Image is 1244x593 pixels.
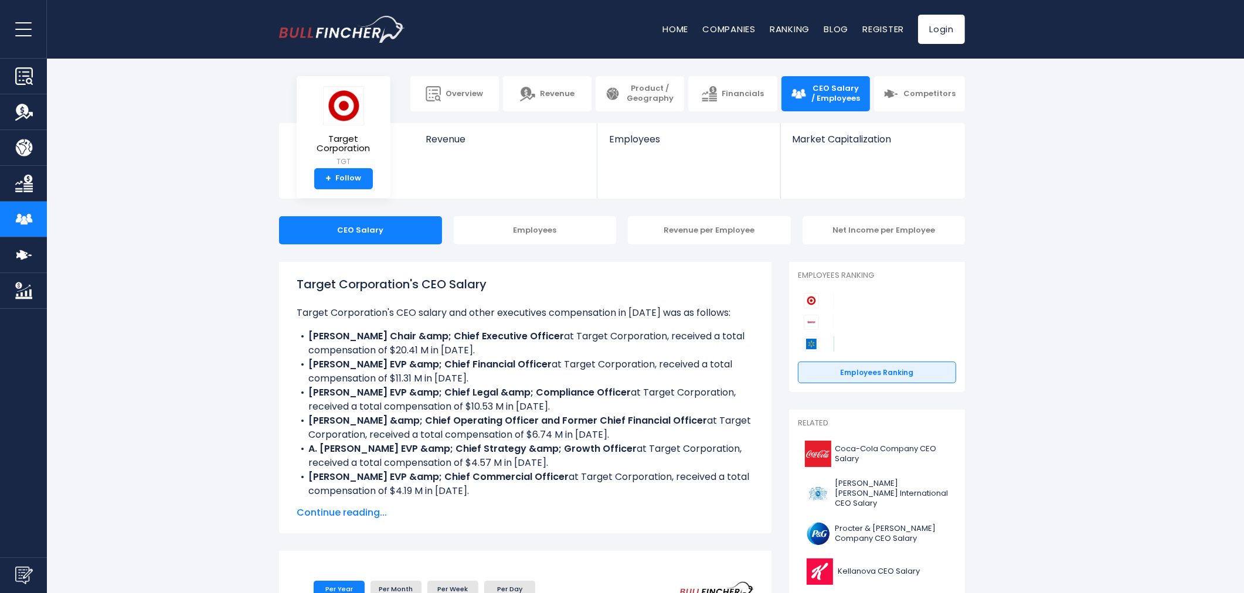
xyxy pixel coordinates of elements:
small: TGT [306,156,381,167]
b: [PERSON_NAME] EVP &amp; Chief Financial Officer [308,357,552,371]
span: Coca-Cola Company CEO Salary [835,444,949,464]
span: Market Capitalization [793,134,952,145]
span: CEO Salary / Employees [811,84,861,104]
img: Target Corporation competitors logo [804,293,819,308]
img: bullfincher logo [279,16,405,43]
img: PM logo [805,480,831,507]
b: [PERSON_NAME] &amp; Chief Operating Officer and Former Chief Financial Officer [308,414,707,427]
a: Target Corporation TGT [305,86,382,168]
a: Blog [824,23,848,35]
a: Companies [702,23,756,35]
a: [PERSON_NAME] [PERSON_NAME] International CEO Salary [798,476,956,512]
b: [PERSON_NAME] EVP &amp; Chief Legal &amp; Compliance Officer [308,386,631,399]
span: Target Corporation [306,134,381,154]
a: Competitors [874,76,965,111]
b: [PERSON_NAME] EVP &amp; Chief Commercial Officer [308,470,569,483]
li: at Target Corporation, received a total compensation of $6.74 M in [DATE]. [297,414,754,442]
a: Kellanova CEO Salary [798,555,956,588]
b: A. [PERSON_NAME] EVP &amp; Chief Strategy &amp; Growth Officer [308,442,637,455]
img: K logo [805,558,834,585]
span: Procter & [PERSON_NAME] Company CEO Salary [835,524,949,544]
a: Coca-Cola Company CEO Salary [798,438,956,470]
a: Go to homepage [279,16,405,43]
b: [PERSON_NAME] Chair &amp; Chief Executive Officer [308,329,564,343]
a: +Follow [314,168,373,189]
img: Walmart competitors logo [804,336,819,352]
span: Financials [722,89,764,99]
div: Revenue per Employee [628,216,791,244]
img: Costco Wholesale Corporation competitors logo [804,315,819,330]
span: Revenue [426,134,586,145]
a: Product / Geography [596,76,684,111]
a: Ranking [770,23,810,35]
span: Product / Geography [625,84,675,104]
a: Procter & [PERSON_NAME] Company CEO Salary [798,517,956,550]
div: Net Income per Employee [803,216,966,244]
a: Financials [688,76,777,111]
span: Competitors [903,89,956,99]
div: Employees [454,216,617,244]
a: Market Capitalization [781,123,964,165]
li: at Target Corporation, received a total compensation of $10.53 M in [DATE]. [297,386,754,414]
a: Overview [410,76,499,111]
a: Home [662,23,688,35]
strong: + [326,173,332,184]
li: at Target Corporation, received a total compensation of $4.57 M in [DATE]. [297,442,754,470]
a: CEO Salary / Employees [781,76,870,111]
span: Revenue [540,89,575,99]
p: Related [798,418,956,428]
a: Login [918,15,965,44]
span: Employees [609,134,768,145]
a: Revenue [503,76,592,111]
span: Kellanova CEO Salary [838,567,920,577]
span: [PERSON_NAME] [PERSON_NAME] International CEO Salary [835,479,949,509]
h1: Target Corporation's CEO Salary [297,275,754,293]
span: Overview [446,89,483,99]
p: Employees Ranking [798,271,956,281]
li: at Target Corporation, received a total compensation of $20.41 M in [DATE]. [297,329,754,357]
p: Target Corporation's CEO salary and other executives compensation in [DATE] was as follows: [297,306,754,320]
a: Register [862,23,904,35]
li: at Target Corporation, received a total compensation of $4.19 M in [DATE]. [297,470,754,498]
span: Continue reading... [297,506,754,520]
img: PG logo [805,520,831,547]
li: at Target Corporation, received a total compensation of $11.31 M in [DATE]. [297,357,754,386]
img: KO logo [805,441,831,467]
a: Employees Ranking [798,362,956,384]
a: Employees [597,123,780,165]
div: CEO Salary [279,216,442,244]
a: Revenue [414,123,597,165]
